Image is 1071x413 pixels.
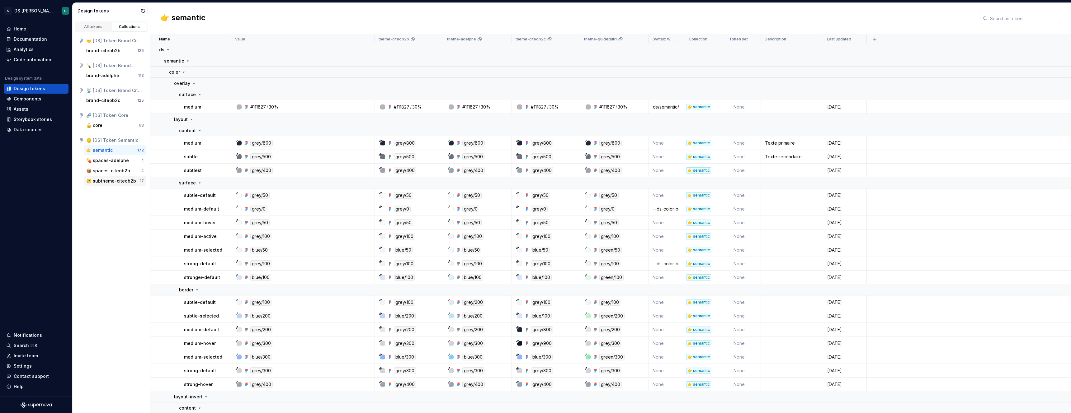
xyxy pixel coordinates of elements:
[394,140,416,146] div: grey/800
[4,24,68,34] a: Home
[649,150,680,164] td: None
[649,350,680,364] td: None
[823,354,866,360] div: [DATE]
[649,164,680,177] td: None
[4,351,68,361] a: Invite team
[717,100,761,114] td: None
[549,104,559,110] div: 30%
[599,326,621,333] div: grey/200
[599,354,625,360] div: green/300
[649,271,680,284] td: None
[462,233,484,240] div: grey/100
[462,167,485,174] div: grey/400
[86,157,129,164] div: 💊 spaces-adelphe
[649,261,679,267] div: --ds-color-bg-layout
[649,136,680,150] td: None
[86,147,113,153] div: 👉 semantic
[250,140,273,146] div: grey/800
[179,180,196,186] p: surface
[86,178,136,184] div: 🥲 subtheme-citeob2b
[184,299,216,305] p: subtle-default
[823,192,866,198] div: [DATE]
[86,72,119,79] div: brand-adelphe
[618,104,627,110] div: 30%
[599,260,620,267] div: grey/100
[250,104,266,110] div: #111827
[686,354,711,360] div: 👉 semantic
[14,332,42,338] div: Notifications
[599,340,621,347] div: grey/300
[86,63,144,69] div: 🍾 [DS] Token Brand Adelphe
[184,381,213,387] p: strong-hover
[14,36,47,42] div: Documentation
[250,299,271,306] div: grey/100
[184,140,201,146] p: medium
[462,274,483,281] div: blue/100
[14,127,43,133] div: Data sources
[179,405,196,411] p: content
[394,299,415,306] div: grey/100
[599,206,616,212] div: grey/0
[4,104,68,114] a: Assets
[78,8,139,14] div: Design tokens
[599,192,619,199] div: grey/50
[179,287,193,293] p: border
[761,154,823,160] div: Texte secondaire
[184,154,198,160] p: subtle
[584,37,617,42] p: theme-guidedutri
[174,80,190,86] p: overlay
[250,233,271,240] div: grey/100
[599,367,621,374] div: grey/300
[599,381,622,388] div: grey/400
[686,340,711,346] div: 👉 semantic
[649,364,680,378] td: None
[86,168,130,174] div: 📦 spaces-citeob2b
[599,233,620,240] div: grey/100
[531,104,546,110] div: #111827
[84,166,146,176] button: 📦 spaces-citeob2b4
[4,55,68,65] a: Code automation
[84,95,146,105] button: brand-citeob2c125
[184,261,216,267] p: strong-default
[547,104,549,110] div: /
[653,37,675,42] p: Syntax: Web
[78,24,109,29] div: All tokens
[479,104,480,110] div: /
[14,86,45,92] div: Design tokens
[160,13,205,24] h2: 👉 semantic
[4,44,68,54] a: Analytics
[394,233,415,240] div: grey/100
[686,368,711,374] div: 👉 semantic
[531,313,552,319] div: blue/100
[823,247,866,253] div: [DATE]
[184,167,202,174] p: subtlest
[531,326,553,333] div: grey/800
[250,219,270,226] div: grey/50
[823,381,866,387] div: [DATE]
[686,381,711,387] div: 👉 semantic
[761,140,823,146] div: Texte primaire
[394,326,416,333] div: grey/200
[184,247,222,253] p: medium-selected
[823,340,866,346] div: [DATE]
[184,206,219,212] p: medium-default
[599,313,625,319] div: green/200
[164,58,184,64] p: semantic
[84,176,146,186] button: 🥲 subtheme-citeob2b17
[531,381,553,388] div: grey/400
[686,233,711,239] div: 👉 semantic
[394,153,416,160] div: grey/500
[686,274,711,281] div: 👉 semantic
[462,354,484,360] div: blue/300
[717,230,761,243] td: None
[717,336,761,350] td: None
[250,167,273,174] div: grey/400
[823,140,866,146] div: [DATE]
[86,122,102,128] div: 🔒 core
[14,46,34,53] div: Analytics
[141,168,144,173] div: 4
[394,340,416,347] div: grey/300
[1,4,71,17] button: CDS [PERSON_NAME]O
[250,326,272,333] div: grey/200
[141,158,144,163] div: 4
